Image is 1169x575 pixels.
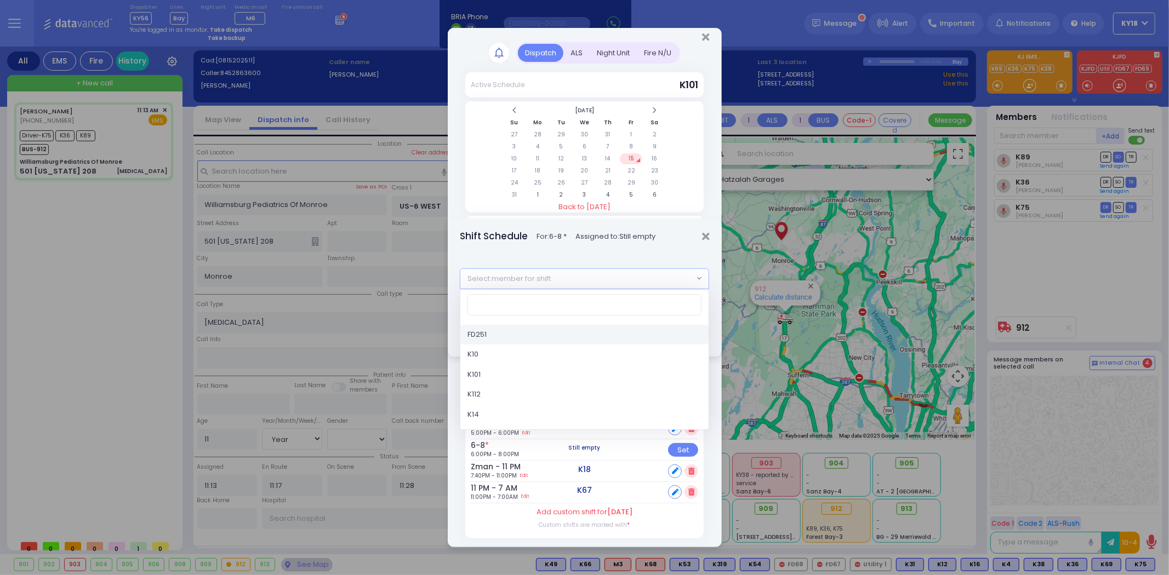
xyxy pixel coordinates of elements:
span: 6-8 * [549,231,567,242]
button: Close [702,231,709,242]
span: For: [537,231,567,242]
span: Select member for shift [467,273,551,284]
span: Assigned to: [575,231,655,242]
li: K112 [460,384,709,404]
li: K15 [460,424,709,444]
li: FD251 [460,325,709,344]
li: K10 [460,344,709,364]
li: K14 [460,404,709,424]
h5: Shift Schedule [460,229,528,243]
span: Still empty [619,231,655,242]
li: K101 [460,364,709,384]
